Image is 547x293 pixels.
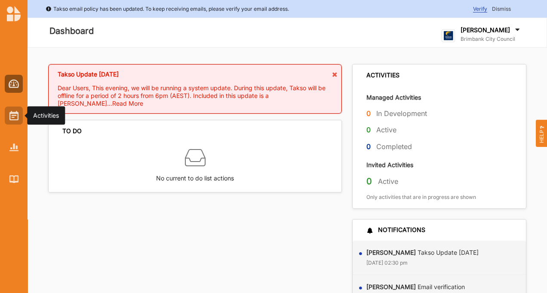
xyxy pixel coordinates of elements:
[366,249,479,256] label: Takso Update [DATE]
[46,5,289,13] div: Takso email policy has been updated. To keep receiving emails, please verify your email address.
[49,24,94,38] label: Dashboard
[9,175,18,183] img: Library
[366,249,416,256] strong: [PERSON_NAME]
[5,138,23,156] a: Reports
[492,6,511,12] span: Dismiss
[473,6,487,12] span: Verify
[9,143,18,151] img: Reports
[378,177,398,186] label: Active
[366,283,416,290] strong: [PERSON_NAME]
[366,125,371,135] label: 0
[366,108,371,119] label: 0
[5,75,23,93] a: Dashboard
[58,92,269,107] span: offline for a period of 2 hours from 6pm (AEST). Included in this update is a [PERSON_NAME]
[156,168,234,183] label: No current to do list actions
[366,194,476,201] label: Only activities that are in progress are shown
[366,283,465,291] label: Email verification
[58,84,326,92] span: Dear Users, This evening, we will be running a system update. During this update, Takso will be
[33,111,59,120] div: Activities
[107,100,143,107] span: ...
[9,79,19,88] img: Dashboard
[366,71,399,79] div: ACTIVITIES
[461,36,522,43] label: Brimbank City Council
[442,29,455,43] img: logo
[461,26,510,34] label: [PERSON_NAME]
[62,127,82,135] div: TO DO
[366,226,425,234] div: NOTIFICATIONS
[376,142,412,151] label: Completed
[7,6,21,21] img: logo
[5,107,23,125] a: Activities
[366,161,413,169] label: Invited Activities
[9,111,18,120] img: Activities
[366,176,372,187] label: 0
[376,125,396,134] label: Active
[366,93,421,101] label: Managed Activities
[185,147,206,168] img: box
[58,70,332,84] div: Takso Update [DATE]
[366,259,408,266] label: [DATE] 02:30 pm
[376,109,427,118] label: In Development
[366,141,371,152] label: 0
[5,170,23,188] a: Library
[112,100,143,107] span: Read More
